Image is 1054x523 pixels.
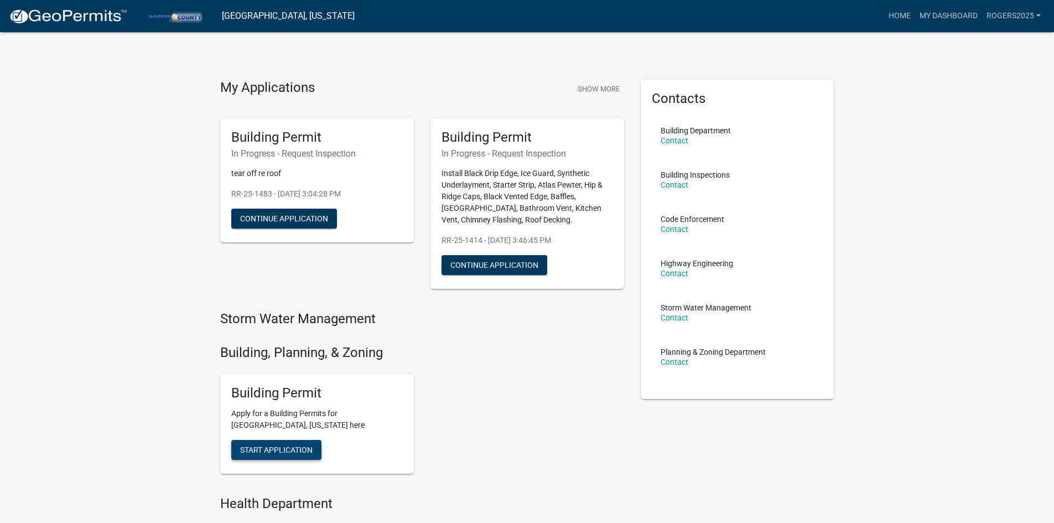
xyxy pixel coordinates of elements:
a: Contact [661,269,688,278]
h6: In Progress - Request Inspection [442,148,613,159]
button: Show More [573,80,624,98]
p: Building Department [661,127,731,134]
h4: Building, Planning, & Zoning [220,345,624,361]
p: tear off re roof [231,168,403,179]
p: RR-25-1414 - [DATE] 3:46:45 PM [442,235,613,246]
a: Contact [661,313,688,322]
h5: Contacts [652,91,823,107]
button: Continue Application [231,209,337,229]
p: Storm Water Management [661,304,751,312]
a: Contact [661,358,688,366]
a: [GEOGRAPHIC_DATA], [US_STATE] [222,7,355,25]
p: RR-25-1483 - [DATE] 3:04:28 PM [231,188,403,200]
a: My Dashboard [915,6,982,27]
a: Home [884,6,915,27]
h4: My Applications [220,80,315,96]
p: Apply for a Building Permits for [GEOGRAPHIC_DATA], [US_STATE] here [231,408,403,431]
h4: Health Department [220,496,624,512]
a: Contact [661,180,688,189]
a: Contact [661,136,688,145]
h4: Storm Water Management [220,311,624,327]
span: Start Application [240,445,313,454]
p: Building Inspections [661,171,730,179]
button: Start Application [231,440,321,460]
img: Porter County, Indiana [136,8,213,23]
h5: Building Permit [231,130,403,146]
p: Planning & Zoning Department [661,348,766,356]
p: Highway Engineering [661,260,733,267]
h5: Building Permit [442,130,613,146]
a: Rogers2025 [982,6,1045,27]
button: Continue Application [442,255,547,275]
a: Contact [661,225,688,234]
h5: Building Permit [231,385,403,401]
h6: In Progress - Request Inspection [231,148,403,159]
p: Install Black Drip Edge, Ice Guard, Synthetic Underlayment, Starter Strip, Atlas Pewter, Hip & Ri... [442,168,613,226]
p: Code Enforcement [661,215,724,223]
